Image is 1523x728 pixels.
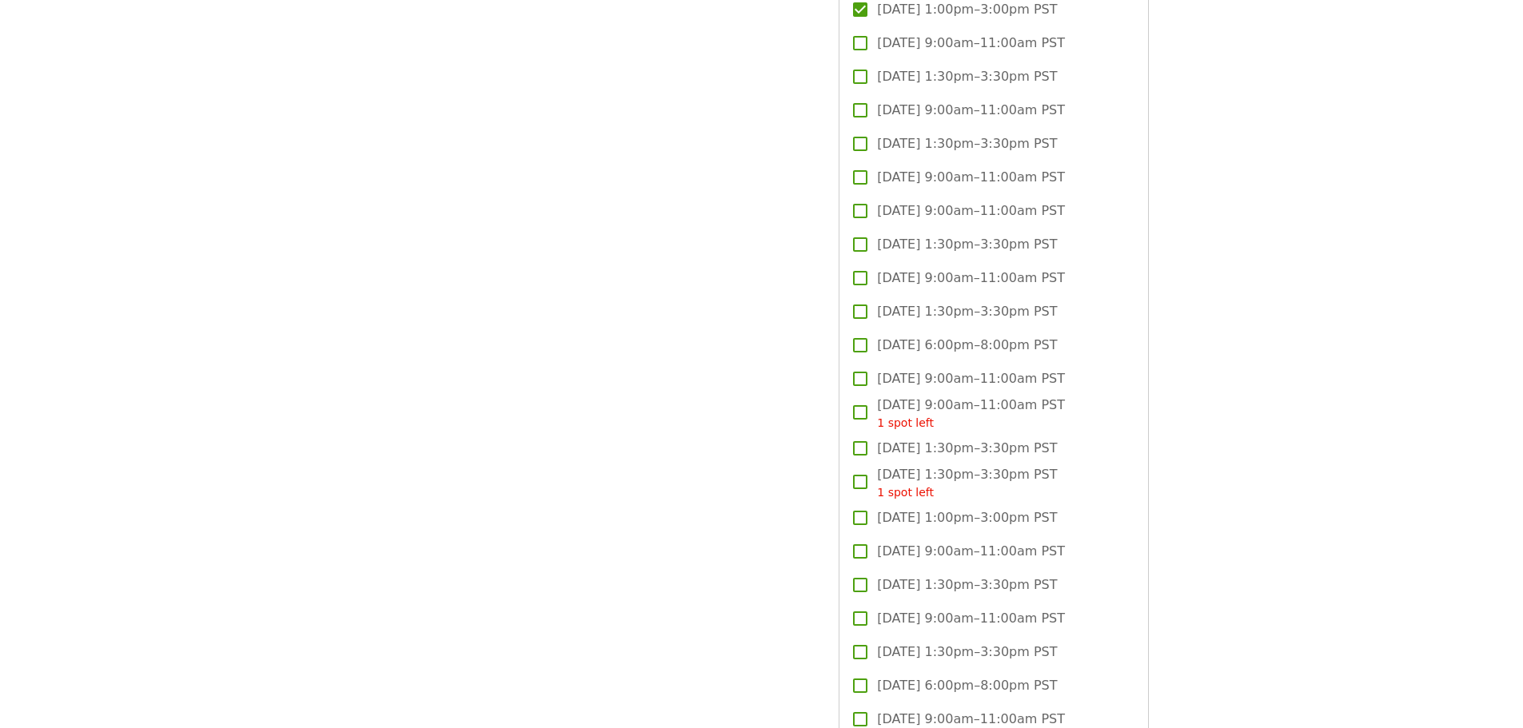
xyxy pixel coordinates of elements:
[877,465,1057,501] span: [DATE] 1:30pm–3:30pm PST
[877,235,1057,254] span: [DATE] 1:30pm–3:30pm PST
[877,542,1065,561] span: [DATE] 9:00am–11:00am PST
[877,439,1057,458] span: [DATE] 1:30pm–3:30pm PST
[877,609,1065,628] span: [DATE] 9:00am–11:00am PST
[877,201,1065,221] span: [DATE] 9:00am–11:00am PST
[877,575,1057,595] span: [DATE] 1:30pm–3:30pm PST
[877,396,1065,432] span: [DATE] 9:00am–11:00am PST
[877,101,1065,120] span: [DATE] 9:00am–11:00am PST
[877,34,1065,53] span: [DATE] 9:00am–11:00am PST
[877,302,1057,321] span: [DATE] 1:30pm–3:30pm PST
[877,67,1057,86] span: [DATE] 1:30pm–3:30pm PST
[877,134,1057,153] span: [DATE] 1:30pm–3:30pm PST
[877,642,1057,662] span: [DATE] 1:30pm–3:30pm PST
[877,269,1065,288] span: [DATE] 9:00am–11:00am PST
[877,168,1065,187] span: [DATE] 9:00am–11:00am PST
[877,369,1065,388] span: [DATE] 9:00am–11:00am PST
[877,336,1057,355] span: [DATE] 6:00pm–8:00pm PST
[877,508,1057,527] span: [DATE] 1:00pm–3:00pm PST
[877,416,934,429] span: 1 spot left
[877,486,934,499] span: 1 spot left
[877,676,1057,695] span: [DATE] 6:00pm–8:00pm PST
